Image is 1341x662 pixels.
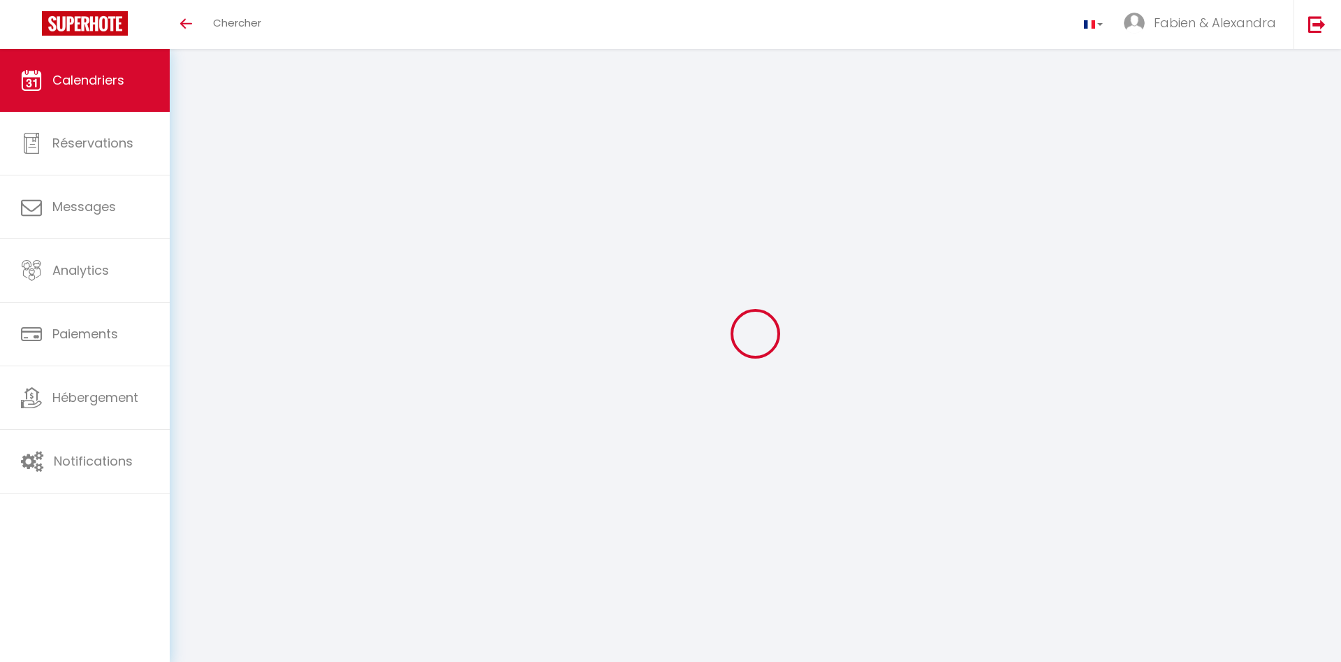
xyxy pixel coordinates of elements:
[52,134,133,152] span: Réservations
[54,452,133,470] span: Notifications
[52,71,124,89] span: Calendriers
[52,198,116,215] span: Messages
[42,11,128,36] img: Super Booking
[1154,14,1276,31] span: Fabien & Alexandra
[1308,15,1326,33] img: logout
[52,389,138,406] span: Hébergement
[52,325,118,343] span: Paiements
[52,261,109,279] span: Analytics
[213,15,261,30] span: Chercher
[1124,13,1145,34] img: ...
